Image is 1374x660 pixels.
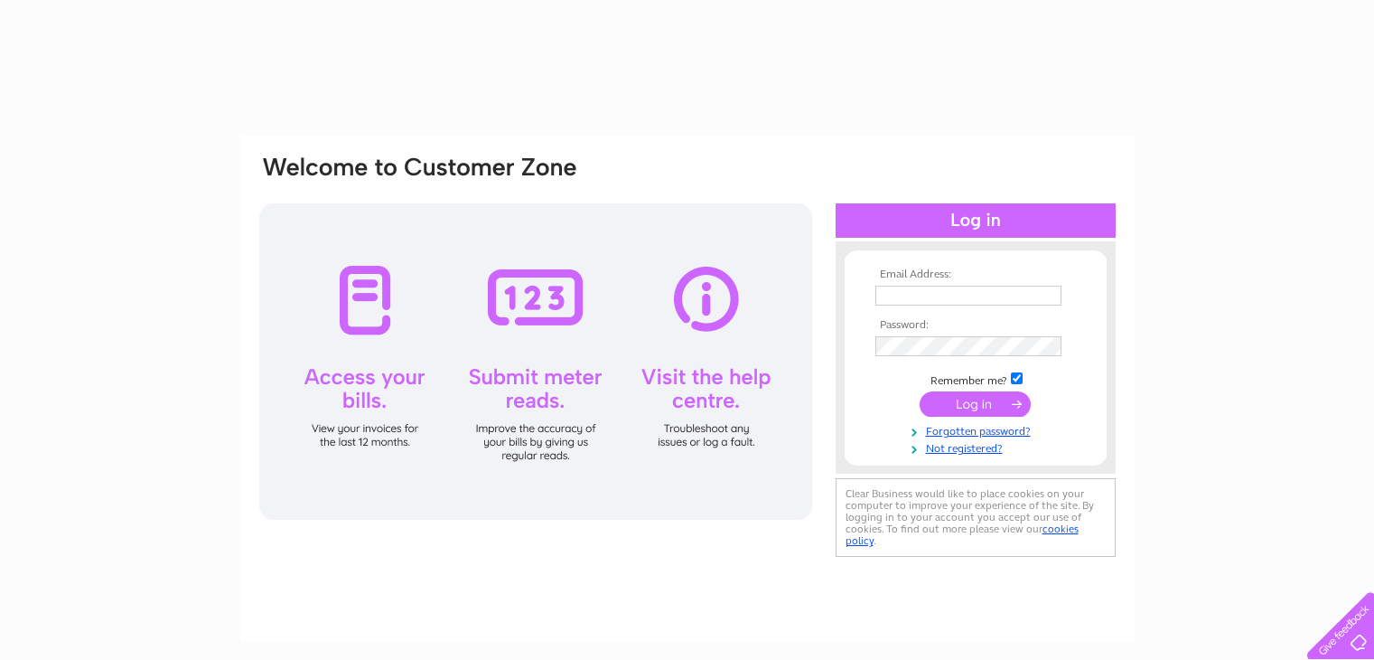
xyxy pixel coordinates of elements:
a: Forgotten password? [875,421,1080,438]
td: Remember me? [871,370,1080,388]
div: Clear Business would like to place cookies on your computer to improve your experience of the sit... [836,478,1116,557]
a: cookies policy [846,523,1079,547]
a: Not registered? [875,438,1080,456]
input: Submit [920,391,1031,417]
th: Email Address: [871,269,1080,281]
th: Password: [871,319,1080,332]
